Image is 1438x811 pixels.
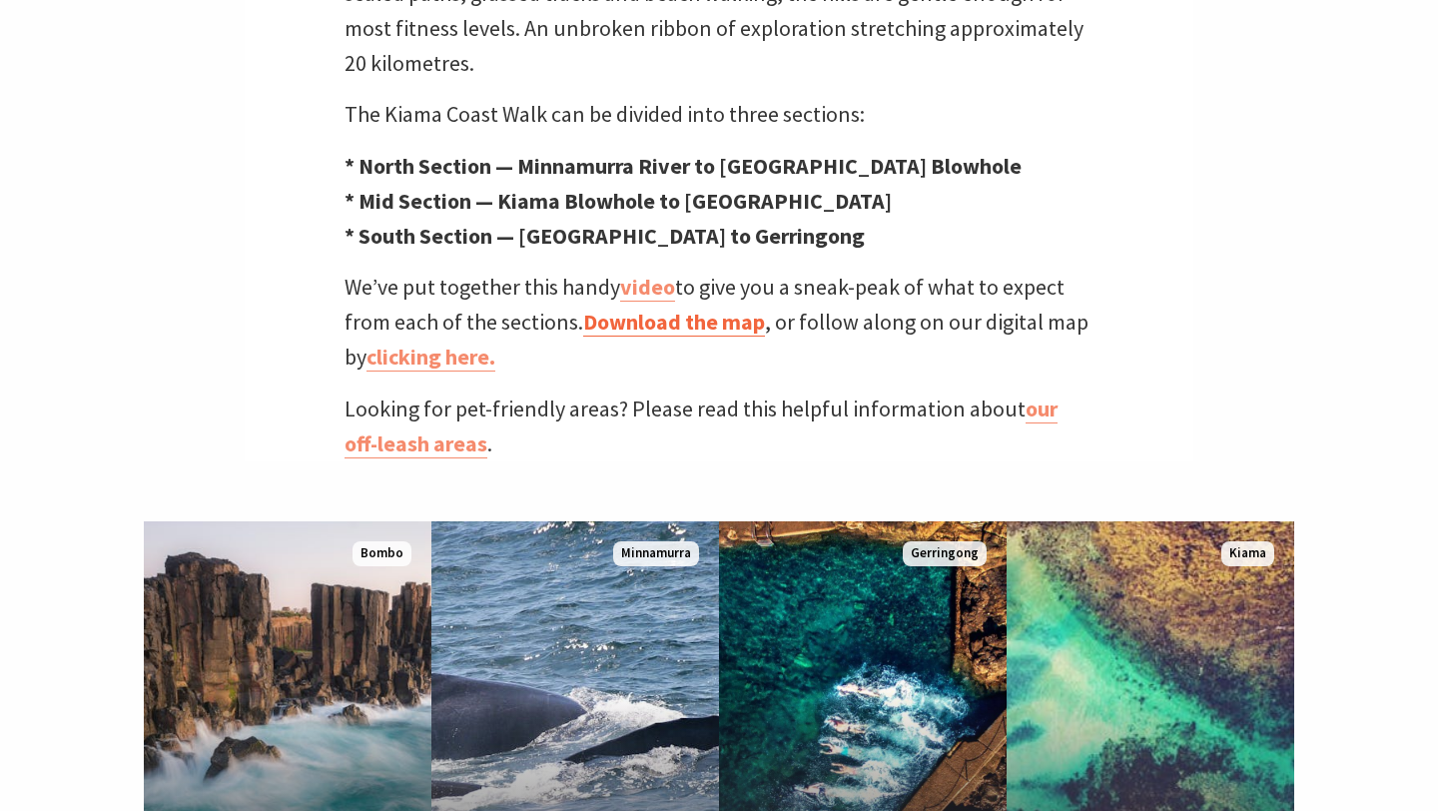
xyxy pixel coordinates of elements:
a: video [620,273,675,302]
strong: * South Section — [GEOGRAPHIC_DATA] to Gerringong [345,222,865,250]
p: The Kiama Coast Walk can be divided into three sections: [345,97,1093,132]
span: Minnamurra [613,541,699,566]
a: Download the map [583,308,765,337]
span: Gerringong [903,541,987,566]
p: We’ve put together this handy to give you a sneak-peak of what to expect from each of the section... [345,270,1093,376]
span: Kiama [1221,541,1274,566]
p: Looking for pet-friendly areas? Please read this helpful information about . [345,392,1093,461]
strong: * Mid Section — Kiama Blowhole to [GEOGRAPHIC_DATA] [345,187,892,215]
a: our off-leash areas [345,395,1058,458]
a: clicking here. [366,343,495,372]
strong: * North Section — Minnamurra River to [GEOGRAPHIC_DATA] Blowhole [345,152,1022,180]
span: Bombo [353,541,411,566]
